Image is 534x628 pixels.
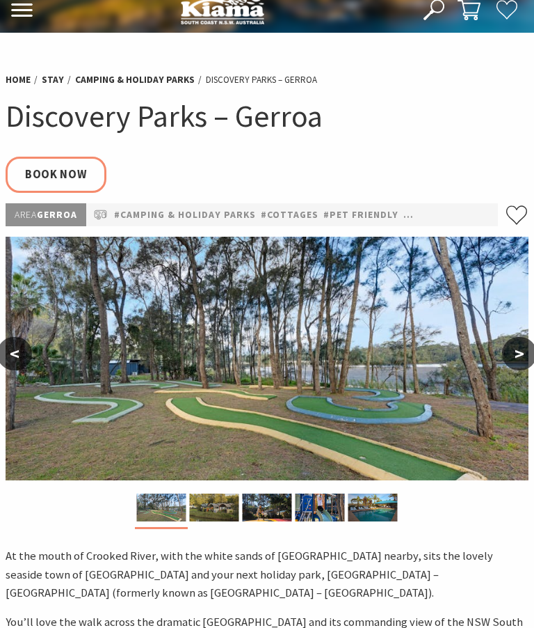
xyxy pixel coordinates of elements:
[6,96,528,136] h1: Discovery Parks – Gerroa
[403,207,491,223] a: #Self Contained
[6,157,106,194] a: Book Now
[75,74,195,86] a: Camping & Holiday Parks
[190,494,239,521] img: Discovery Holiday Parks Gerroa
[42,74,64,86] a: Stay
[243,494,292,521] img: Bouncy Pillow
[6,547,528,603] p: At the mouth of Crooked River, with the white sands of [GEOGRAPHIC_DATA] nearby, sits the lovely ...
[296,494,345,521] img: Playground
[348,494,398,521] img: Discovery Holiday Parks Gerroa
[261,207,318,223] a: #Cottages
[6,74,31,86] a: Home
[206,73,317,88] li: Discovery Parks – Gerroa
[114,207,256,223] a: #Camping & Holiday Parks
[323,207,398,223] a: #Pet Friendly
[15,208,37,221] span: Area
[137,494,186,521] img: Mini Golf
[6,237,528,480] img: Mini Golf
[6,203,86,226] p: Gerroa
